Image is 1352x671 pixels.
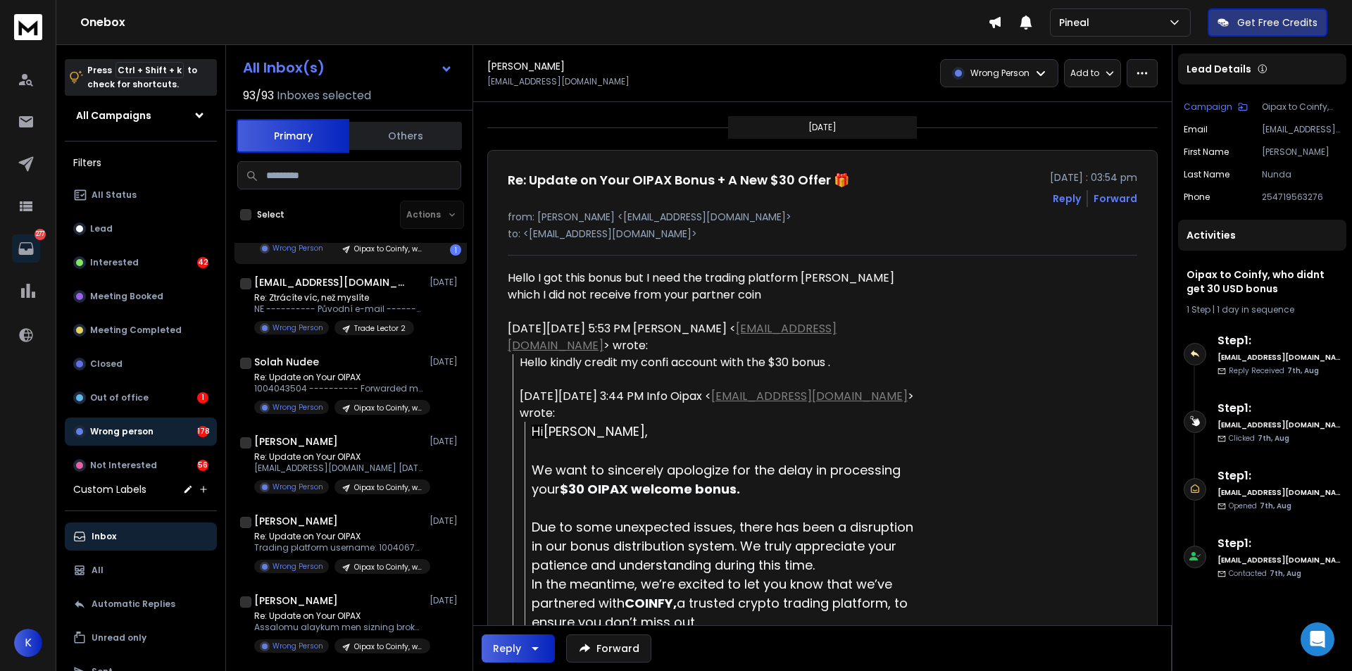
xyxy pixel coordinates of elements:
[254,542,423,553] p: Trading platform username: 1004067776 ในวันที่
[1187,303,1210,315] span: 1 Step
[254,292,423,303] p: Re: Ztrácíte víc, než myslíte
[1218,487,1341,498] h6: [EMAIL_ADDRESS][DOMAIN_NAME]
[254,355,319,369] h1: Solah Nudee
[90,426,154,437] p: Wrong person
[90,223,113,234] p: Lead
[532,518,917,574] span: Due to some unexpected issues, there has been a disruption in our bonus distribution system. We t...
[1208,8,1327,37] button: Get Free Credits
[80,14,988,31] h1: Onebox
[508,320,837,353] a: [EMAIL_ADDRESS][DOMAIN_NAME]
[65,624,217,652] button: Unread only
[65,215,217,243] button: Lead
[254,275,409,289] h1: [EMAIL_ADDRESS][DOMAIN_NAME]
[277,87,371,104] h3: Inboxes selected
[65,522,217,551] button: Inbox
[508,227,1137,241] p: to: <[EMAIL_ADDRESS][DOMAIN_NAME]>
[508,170,849,190] h1: Re: Update on Your OIPAX Bonus + A New $30 Offer 🎁
[65,181,217,209] button: All Status
[254,463,423,474] p: [EMAIL_ADDRESS][DOMAIN_NAME] [DATE][DATE]
[14,629,42,657] button: K
[1218,400,1341,417] h6: Step 1 :
[12,234,40,263] a: 277
[197,426,208,437] div: 178
[273,322,323,333] p: Wrong Person
[532,461,904,498] span: We want to sincerely apologize for the delay in processing your
[808,122,837,133] p: [DATE]
[254,594,338,608] h1: [PERSON_NAME]
[1229,433,1289,444] p: Clicked
[273,243,323,253] p: Wrong Person
[92,632,146,644] p: Unread only
[430,356,461,368] p: [DATE]
[1229,501,1291,511] p: Opened
[35,229,46,240] p: 277
[520,354,919,371] div: Hello kindly credit my confi account with the $30 bonus .
[65,282,217,311] button: Meeting Booked
[1187,62,1251,76] p: Lead Details
[1262,101,1341,113] p: Oipax to Coinfy, who didnt get 30 USD bonus
[430,436,461,447] p: [DATE]
[1187,268,1338,296] h1: Oipax to Coinfy, who didnt get 30 USD bonus
[65,316,217,344] button: Meeting Completed
[1059,15,1095,30] p: Pineal
[65,153,217,173] h3: Filters
[90,291,163,302] p: Meeting Booked
[430,515,461,527] p: [DATE]
[65,249,217,277] button: Interested42
[90,460,157,471] p: Not Interested
[493,641,521,656] div: Reply
[257,209,284,220] label: Select
[1229,568,1301,579] p: Contacted
[482,634,555,663] button: Reply
[354,482,422,493] p: Oipax to Coinfy, who didnt get 30 USD bonus
[90,392,149,403] p: Out of office
[243,61,325,75] h1: All Inbox(s)
[87,63,197,92] p: Press to check for shortcuts.
[90,358,123,370] p: Closed
[1262,146,1341,158] p: [PERSON_NAME]
[65,101,217,130] button: All Campaigns
[1229,365,1319,376] p: Reply Received
[1262,169,1341,180] p: Nunda
[254,622,423,633] p: Assalomu alaykum men sizning brokeringizdan
[1184,101,1248,113] button: Campaign
[254,514,338,528] h1: [PERSON_NAME]
[1260,501,1291,511] span: 7th, Aug
[1262,192,1341,203] p: 254719563276
[430,277,461,288] p: [DATE]
[520,388,919,422] div: [DATE][DATE] 3:44 PM Info Oipax < > wrote:
[544,422,648,440] span: [PERSON_NAME],
[1218,352,1341,363] h6: [EMAIL_ADDRESS][DOMAIN_NAME]
[566,634,651,663] button: Forward
[232,54,464,82] button: All Inbox(s)
[237,119,349,153] button: Primary
[354,641,422,652] p: Oipax to Coinfy, who didnt get 30 USD bonus
[197,392,208,403] div: 1
[254,434,338,449] h1: [PERSON_NAME]
[354,244,422,254] p: Oipax to Coinfy, who didnt get 30 USD bonus
[1262,124,1341,135] p: [EMAIL_ADDRESS][DOMAIN_NAME]
[92,189,137,201] p: All Status
[450,244,461,256] div: 1
[532,425,544,439] span: Hi
[354,562,422,572] p: Oipax to Coinfy, who didnt get 30 USD bonus
[1258,433,1289,444] span: 7th, Aug
[243,87,274,104] span: 93 / 93
[254,303,423,315] p: NE ---------- Původní e-mail ----------
[1184,146,1229,158] p: First Name
[532,575,911,631] span: In the meantime, we’re excited to let you know that we’ve partnered with a trusted crypto trading...
[1184,101,1232,113] p: Campaign
[254,531,423,542] p: Re: Update on Your OIPAX
[1070,68,1099,79] p: Add to
[90,257,139,268] p: Interested
[65,350,217,378] button: Closed
[254,451,423,463] p: Re: Update on Your OIPAX
[349,120,462,151] button: Others
[197,257,208,268] div: 42
[1184,192,1210,203] p: Phone
[508,270,919,303] div: Hello I got this bonus but I need the trading platform [PERSON_NAME] which I did not receive from...
[92,598,175,610] p: Automatic Replies
[1218,332,1341,349] h6: Step 1 :
[92,531,116,542] p: Inbox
